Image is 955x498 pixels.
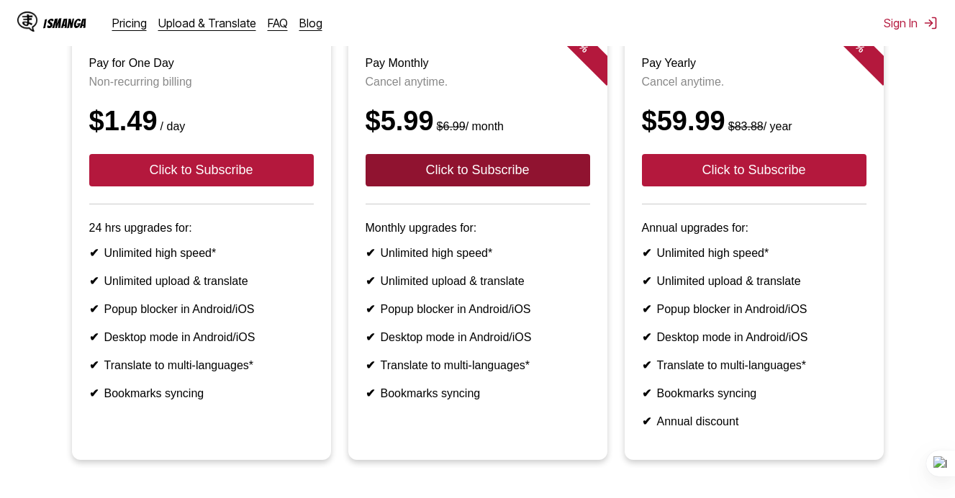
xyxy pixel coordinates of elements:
p: Non-recurring billing [89,76,314,89]
h3: Pay for One Day [89,57,314,70]
p: Monthly upgrades for: [366,222,590,235]
small: / day [158,120,186,132]
li: Unlimited upload & translate [89,274,314,288]
b: ✔ [642,275,651,287]
li: Unlimited high speed* [366,246,590,260]
li: Translate to multi-languages* [642,358,866,372]
li: Unlimited upload & translate [642,274,866,288]
small: / month [434,120,504,132]
b: ✔ [366,387,375,399]
li: Bookmarks syncing [366,386,590,400]
button: Click to Subscribe [642,154,866,186]
li: Unlimited high speed* [642,246,866,260]
button: Sign In [884,16,938,30]
small: / year [725,120,792,132]
b: ✔ [366,359,375,371]
b: ✔ [642,387,651,399]
a: IsManga LogoIsManga [17,12,112,35]
li: Bookmarks syncing [642,386,866,400]
li: Desktop mode in Android/iOS [366,330,590,344]
p: 24 hrs upgrades for: [89,222,314,235]
li: Desktop mode in Android/iOS [642,330,866,344]
li: Translate to multi-languages* [366,358,590,372]
b: ✔ [642,331,651,343]
li: Popup blocker in Android/iOS [642,302,866,316]
button: Click to Subscribe [366,154,590,186]
b: ✔ [366,331,375,343]
b: ✔ [642,303,651,315]
a: Pricing [112,16,147,30]
div: $1.49 [89,106,314,137]
b: ✔ [642,415,651,427]
p: Cancel anytime. [366,76,590,89]
button: Click to Subscribe [89,154,314,186]
b: ✔ [366,247,375,259]
a: Upload & Translate [158,16,256,30]
div: $59.99 [642,106,866,137]
li: Desktop mode in Android/iOS [89,330,314,344]
a: FAQ [268,16,288,30]
b: ✔ [89,387,99,399]
s: $6.99 [437,120,466,132]
li: Annual discount [642,415,866,428]
b: ✔ [642,247,651,259]
img: IsManga Logo [17,12,37,32]
b: ✔ [89,331,99,343]
b: ✔ [89,247,99,259]
div: IsManga [43,17,86,30]
h3: Pay Yearly [642,57,866,70]
img: Sign out [923,16,938,30]
li: Popup blocker in Android/iOS [89,302,314,316]
b: ✔ [89,359,99,371]
b: ✔ [642,359,651,371]
h3: Pay Monthly [366,57,590,70]
b: ✔ [89,303,99,315]
s: $83.88 [728,120,764,132]
a: Blog [299,16,322,30]
li: Popup blocker in Android/iOS [366,302,590,316]
p: Annual upgrades for: [642,222,866,235]
p: Cancel anytime. [642,76,866,89]
div: $5.99 [366,106,590,137]
b: ✔ [366,275,375,287]
li: Unlimited upload & translate [366,274,590,288]
li: Bookmarks syncing [89,386,314,400]
li: Translate to multi-languages* [89,358,314,372]
li: Unlimited high speed* [89,246,314,260]
b: ✔ [366,303,375,315]
b: ✔ [89,275,99,287]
